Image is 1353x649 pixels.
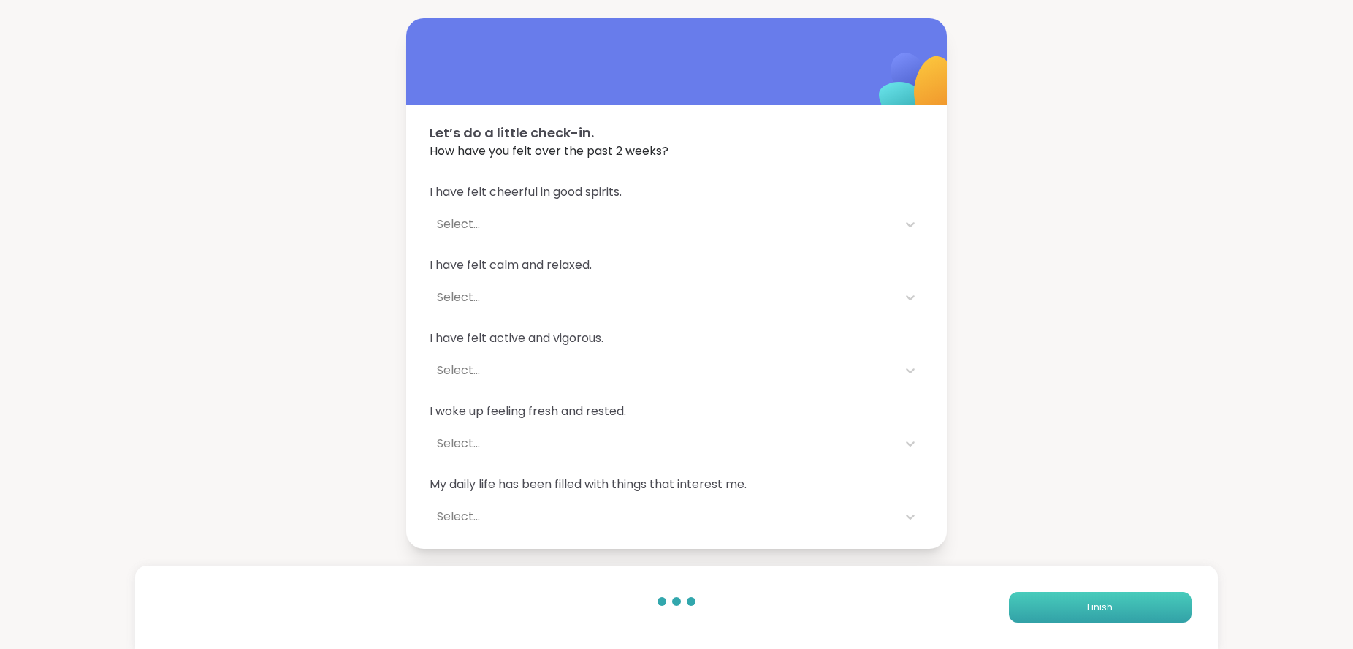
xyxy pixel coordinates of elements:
[437,508,890,525] div: Select...
[437,362,890,379] div: Select...
[437,289,890,306] div: Select...
[1087,601,1113,614] span: Finish
[1009,592,1192,623] button: Finish
[430,143,923,160] span: How have you felt over the past 2 weeks?
[430,257,923,274] span: I have felt calm and relaxed.
[845,15,990,160] img: ShareWell Logomark
[430,123,923,143] span: Let’s do a little check-in.
[437,435,890,452] div: Select...
[437,216,890,233] div: Select...
[430,476,923,493] span: My daily life has been filled with things that interest me.
[430,403,923,420] span: I woke up feeling fresh and rested.
[430,183,923,201] span: I have felt cheerful in good spirits.
[430,330,923,347] span: I have felt active and vigorous.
